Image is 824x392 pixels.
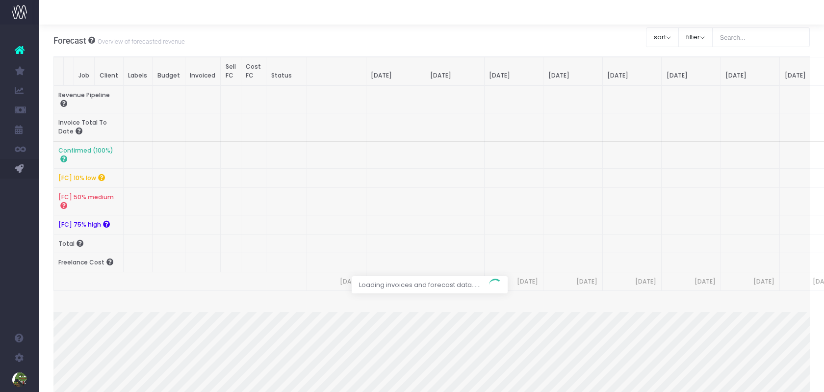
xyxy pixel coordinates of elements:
input: Search... [712,27,810,47]
img: images/default_profile_image.png [12,372,27,387]
small: Overview of forecasted revenue [95,36,185,46]
span: Loading invoices and forecast data...... [352,276,488,294]
span: Forecast [53,36,86,46]
button: sort [646,27,679,47]
button: filter [678,27,713,47]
